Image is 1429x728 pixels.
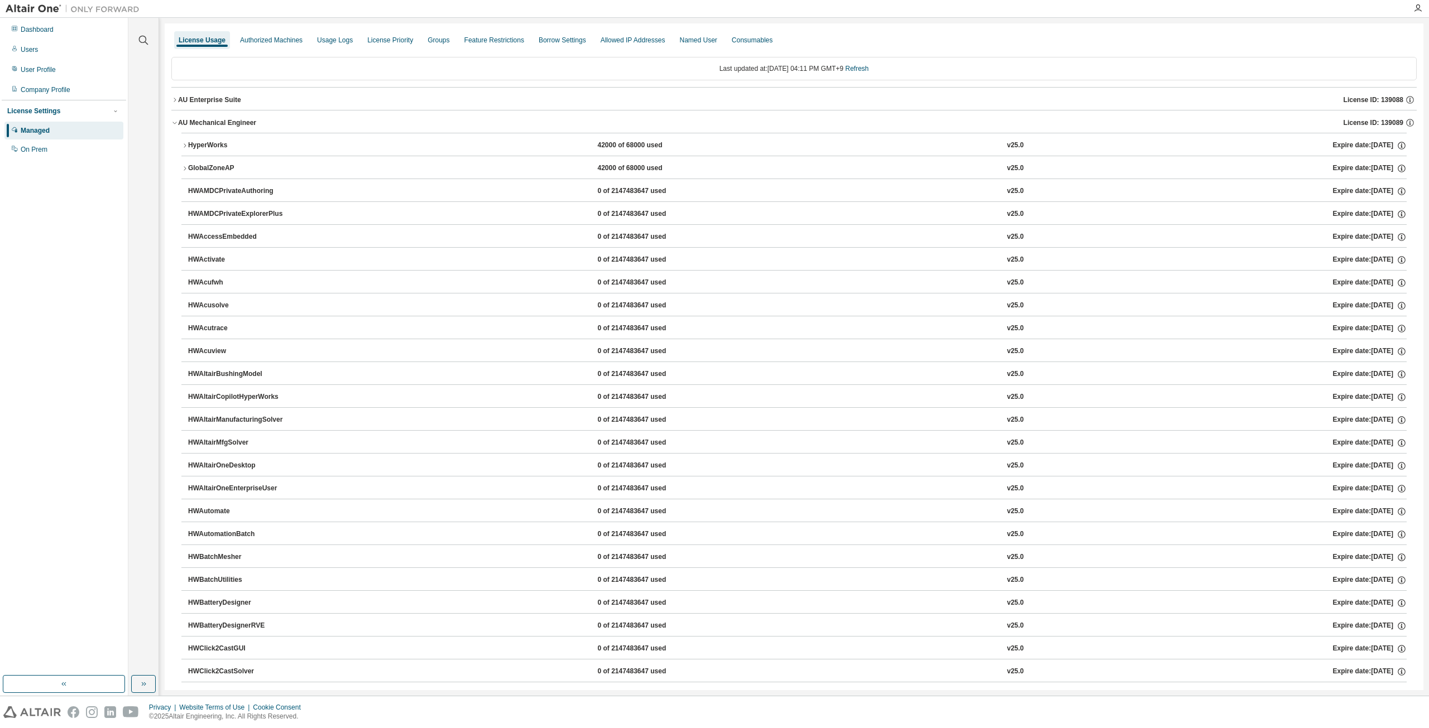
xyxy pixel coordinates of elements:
[597,507,698,517] div: 0 of 2147483647 used
[178,95,241,104] div: AU Enterprise Suite
[597,232,698,242] div: 0 of 2147483647 used
[1007,667,1024,677] div: v25.0
[178,118,256,127] div: AU Mechanical Engineer
[188,614,1407,638] button: HWBatteryDesignerRVE0 of 2147483647 usedv25.0Expire date:[DATE]
[188,644,289,654] div: HWClick2CastGUI
[1007,644,1024,654] div: v25.0
[1332,529,1406,539] div: Expire date: [DATE]
[188,461,289,471] div: HWAltairOneDesktop
[1332,552,1406,562] div: Expire date: [DATE]
[597,324,698,334] div: 0 of 2147483647 used
[240,36,303,45] div: Authorized Machines
[1332,255,1406,265] div: Expire date: [DATE]
[1007,369,1024,379] div: v25.0
[188,346,289,356] div: HWAcuview
[188,667,289,677] div: HWClick2CastSolver
[149,712,308,721] p: © 2025 Altair Engineering, Inc. All Rights Reserved.
[1007,186,1024,196] div: v25.0
[1007,461,1024,471] div: v25.0
[188,392,289,402] div: HWAltairCopilotHyperWorks
[171,88,1417,112] button: AU Enterprise SuiteLicense ID: 139088
[188,186,289,196] div: HWAMDCPrivateAuthoring
[181,133,1407,158] button: HyperWorks42000 of 68000 usedv25.0Expire date:[DATE]
[601,36,665,45] div: Allowed IP Addresses
[597,552,698,562] div: 0 of 2147483647 used
[21,126,50,135] div: Managed
[1332,461,1406,471] div: Expire date: [DATE]
[188,682,1407,707] button: HWClick2ExtrudeCalibSolver0 of 2147483647 usedv25.0Expire date:[DATE]
[188,659,1407,684] button: HWClick2CastSolver0 of 2147483647 usedv25.0Expire date:[DATE]
[188,484,289,494] div: HWAltairOneEnterpriseUser
[188,522,1407,547] button: HWAutomationBatch0 of 2147483647 usedv25.0Expire date:[DATE]
[6,3,145,15] img: Altair One
[188,690,289,700] div: HWClick2ExtrudeCalibSolver
[21,85,70,94] div: Company Profile
[1333,141,1407,151] div: Expire date: [DATE]
[1344,95,1403,104] span: License ID: 139088
[188,545,1407,570] button: HWBatchMesher0 of 2147483647 usedv25.0Expire date:[DATE]
[597,186,698,196] div: 0 of 2147483647 used
[845,65,869,73] a: Refresh
[149,703,179,712] div: Privacy
[1344,118,1403,127] span: License ID: 139089
[597,644,698,654] div: 0 of 2147483647 used
[188,575,289,585] div: HWBatchUtilities
[1007,163,1024,173] div: v25.0
[86,706,98,718] img: instagram.svg
[188,369,289,379] div: HWAltairBushingModel
[3,706,61,718] img: altair_logo.svg
[1007,209,1024,219] div: v25.0
[188,637,1407,661] button: HWClick2CastGUI0 of 2147483647 usedv25.0Expire date:[DATE]
[188,271,1407,295] button: HWAcufwh0 of 2147483647 usedv25.0Expire date:[DATE]
[1332,301,1406,311] div: Expire date: [DATE]
[1007,415,1024,425] div: v25.0
[1007,278,1024,288] div: v25.0
[188,248,1407,272] button: HWActivate0 of 2147483647 usedv25.0Expire date:[DATE]
[1332,621,1406,631] div: Expire date: [DATE]
[1007,529,1024,539] div: v25.0
[1332,415,1406,425] div: Expire date: [DATE]
[1332,575,1406,585] div: Expire date: [DATE]
[21,25,54,34] div: Dashboard
[597,598,698,608] div: 0 of 2147483647 used
[188,529,289,539] div: HWAutomationBatch
[171,57,1417,80] div: Last updated at: [DATE] 04:11 PM GMT+9
[732,36,773,45] div: Consumables
[188,209,289,219] div: HWAMDCPrivateExplorerPlus
[1007,141,1024,151] div: v25.0
[188,454,1407,478] button: HWAltairOneDesktop0 of 2147483647 usedv25.0Expire date:[DATE]
[188,408,1407,432] button: HWAltairManufacturingSolver0 of 2147483647 usedv25.0Expire date:[DATE]
[188,301,289,311] div: HWAcusolve
[367,36,413,45] div: License Priority
[1007,438,1024,448] div: v25.0
[188,591,1407,615] button: HWBatteryDesigner0 of 2147483647 usedv25.0Expire date:[DATE]
[188,568,1407,592] button: HWBatchUtilities0 of 2147483647 usedv25.0Expire date:[DATE]
[1332,392,1406,402] div: Expire date: [DATE]
[188,255,289,265] div: HWActivate
[68,706,79,718] img: facebook.svg
[188,598,289,608] div: HWBatteryDesigner
[1332,667,1406,677] div: Expire date: [DATE]
[1332,690,1406,700] div: Expire date: [DATE]
[188,339,1407,364] button: HWAcuview0 of 2147483647 usedv25.0Expire date:[DATE]
[597,209,698,219] div: 0 of 2147483647 used
[179,703,253,712] div: Website Terms of Use
[188,476,1407,501] button: HWAltairOneEnterpriseUser0 of 2147483647 usedv25.0Expire date:[DATE]
[171,110,1417,135] button: AU Mechanical EngineerLicense ID: 139089
[1007,575,1024,585] div: v25.0
[597,667,698,677] div: 0 of 2147483647 used
[597,484,698,494] div: 0 of 2147483647 used
[597,369,698,379] div: 0 of 2147483647 used
[1007,690,1024,700] div: v25.0
[1007,552,1024,562] div: v25.0
[1007,507,1024,517] div: v25.0
[597,392,698,402] div: 0 of 2147483647 used
[1332,324,1406,334] div: Expire date: [DATE]
[428,36,449,45] div: Groups
[1332,644,1406,654] div: Expire date: [DATE]
[188,438,289,448] div: HWAltairMfgSolver
[1007,392,1024,402] div: v25.0
[597,163,698,173] div: 42000 of 68000 used
[597,346,698,356] div: 0 of 2147483647 used
[1007,301,1024,311] div: v25.0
